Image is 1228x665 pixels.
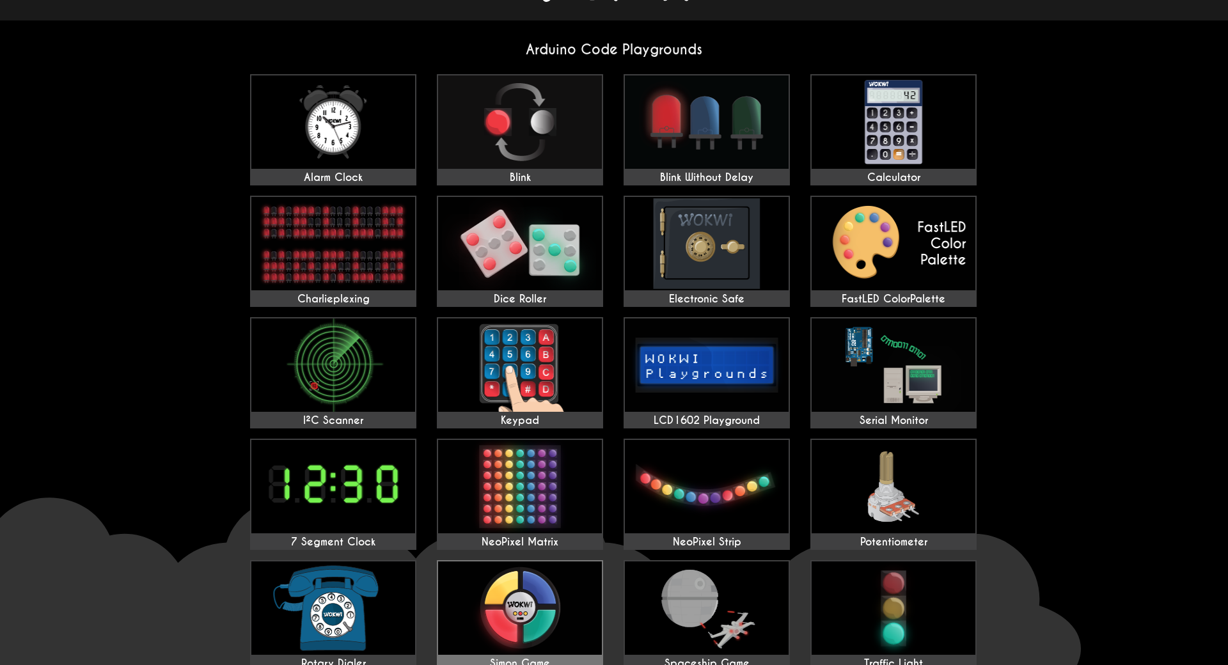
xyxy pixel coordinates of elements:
img: I²C Scanner [251,318,415,412]
div: Blink Without Delay [625,171,789,184]
img: Dice Roller [438,197,602,290]
img: NeoPixel Strip [625,440,789,533]
div: NeoPixel Strip [625,536,789,549]
a: Blink Without Delay [624,74,790,185]
img: Keypad [438,318,602,412]
a: Serial Monitor [810,317,977,428]
a: I²C Scanner [250,317,416,428]
img: Charlieplexing [251,197,415,290]
img: Blink [438,75,602,169]
img: Blink Without Delay [625,75,789,169]
div: Calculator [812,171,975,184]
img: LCD1602 Playground [625,318,789,412]
div: Dice Roller [438,293,602,306]
div: LCD1602 Playground [625,414,789,427]
a: Keypad [437,317,603,428]
a: Electronic Safe [624,196,790,307]
img: Potentiometer [812,440,975,533]
img: Alarm Clock [251,75,415,169]
div: Potentiometer [812,536,975,549]
a: Potentiometer [810,439,977,550]
a: Calculator [810,74,977,185]
div: I²C Scanner [251,414,415,427]
a: 7 Segment Clock [250,439,416,550]
a: NeoPixel Matrix [437,439,603,550]
img: Spaceship Game [625,561,789,655]
a: LCD1602 Playground [624,317,790,428]
img: Rotary Dialer [251,561,415,655]
img: Electronic Safe [625,197,789,290]
h2: Arduino Code Playgrounds [240,41,988,58]
img: Serial Monitor [812,318,975,412]
div: Charlieplexing [251,293,415,306]
div: NeoPixel Matrix [438,536,602,549]
div: 7 Segment Clock [251,536,415,549]
a: Charlieplexing [250,196,416,307]
img: Calculator [812,75,975,169]
img: 7 Segment Clock [251,440,415,533]
a: Dice Roller [437,196,603,307]
img: Traffic Light [812,561,975,655]
a: Alarm Clock [250,74,416,185]
img: Simon Game [438,561,602,655]
div: Blink [438,171,602,184]
div: Electronic Safe [625,293,789,306]
div: FastLED ColorPalette [812,293,975,306]
div: Alarm Clock [251,171,415,184]
div: Keypad [438,414,602,427]
a: Blink [437,74,603,185]
div: Serial Monitor [812,414,975,427]
a: NeoPixel Strip [624,439,790,550]
a: FastLED ColorPalette [810,196,977,307]
img: NeoPixel Matrix [438,440,602,533]
img: FastLED ColorPalette [812,197,975,290]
